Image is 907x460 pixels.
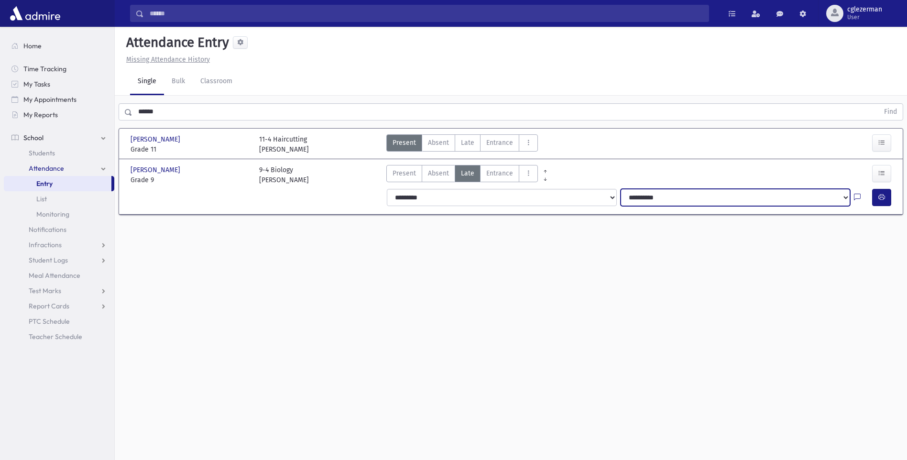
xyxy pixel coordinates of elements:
a: My Tasks [4,77,114,92]
span: Grade 9 [131,175,250,185]
a: Bulk [164,68,193,95]
a: Students [4,145,114,161]
a: My Reports [4,107,114,122]
a: School [4,130,114,145]
span: My Tasks [23,80,50,88]
span: Entry [36,179,53,188]
span: [PERSON_NAME] [131,165,182,175]
span: Present [393,168,416,178]
div: 9-4 Biology [PERSON_NAME] [259,165,309,185]
a: Attendance [4,161,114,176]
a: My Appointments [4,92,114,107]
a: Home [4,38,114,54]
span: Home [23,42,42,50]
u: Missing Attendance History [126,55,210,64]
input: Search [144,5,709,22]
a: Report Cards [4,298,114,314]
span: Student Logs [29,256,68,264]
span: My Appointments [23,95,76,104]
a: Classroom [193,68,240,95]
span: Teacher Schedule [29,332,82,341]
a: Meal Attendance [4,268,114,283]
div: AttTypes [386,165,538,185]
a: Student Logs [4,252,114,268]
span: cglezerman [847,6,882,13]
a: List [4,191,114,207]
span: List [36,195,47,203]
a: Entry [4,176,111,191]
div: 11-4 Haircutting [PERSON_NAME] [259,134,309,154]
span: Absent [428,168,449,178]
a: Infractions [4,237,114,252]
span: Present [393,138,416,148]
span: Attendance [29,164,64,173]
a: Time Tracking [4,61,114,77]
span: My Reports [23,110,58,119]
span: Notifications [29,225,66,234]
span: Test Marks [29,286,61,295]
span: Infractions [29,241,62,249]
span: Report Cards [29,302,69,310]
span: Grade 11 [131,144,250,154]
img: AdmirePro [8,4,63,23]
button: Find [878,104,903,120]
a: Notifications [4,222,114,237]
a: PTC Schedule [4,314,114,329]
span: [PERSON_NAME] [131,134,182,144]
a: Teacher Schedule [4,329,114,344]
div: AttTypes [386,134,538,154]
span: School [23,133,44,142]
span: Entrance [486,168,513,178]
span: Late [461,138,474,148]
span: Time Tracking [23,65,66,73]
span: User [847,13,882,21]
span: Absent [428,138,449,148]
a: Missing Attendance History [122,55,210,64]
a: Test Marks [4,283,114,298]
span: Entrance [486,138,513,148]
h5: Attendance Entry [122,34,229,51]
span: Meal Attendance [29,271,80,280]
span: Late [461,168,474,178]
a: Single [130,68,164,95]
a: Monitoring [4,207,114,222]
span: PTC Schedule [29,317,70,326]
span: Students [29,149,55,157]
span: Monitoring [36,210,69,219]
